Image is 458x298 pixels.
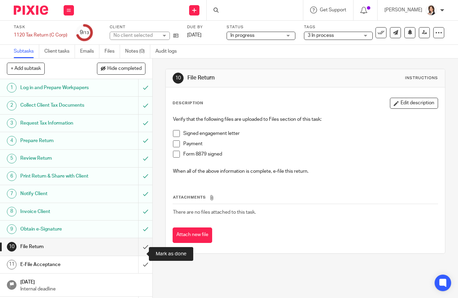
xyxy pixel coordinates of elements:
button: Edit description [390,98,438,109]
label: Task [14,24,67,30]
p: Verify that the following files are uploaded to Files section of this task: [173,116,438,123]
label: Client [110,24,178,30]
a: Emails [80,45,99,58]
label: Status [227,24,295,30]
a: Client tasks [44,45,75,58]
p: Description [173,100,203,106]
img: BW%20Website%203%20-%20square.jpg [426,5,437,16]
div: 1 [7,83,17,93]
div: 11 [7,260,17,269]
span: Get Support [320,8,346,12]
h1: Prepare Return [20,136,95,146]
label: Tags [304,24,373,30]
h1: Obtain e-Signature [20,224,95,234]
h1: File Return [187,74,320,82]
span: Hide completed [107,66,142,72]
div: No client selected [113,32,158,39]
h1: Log in and Prepare Workpapers [20,83,95,93]
div: 2 [7,101,17,110]
h1: Collect Client Tax Documents [20,100,95,110]
div: 10 [173,73,184,84]
a: Audit logs [155,45,182,58]
h1: Invoice Client [20,206,95,217]
h1: [DATE] [20,277,145,286]
p: [PERSON_NAME] [384,7,422,13]
div: 1120 Tax Return (C Corp) [14,32,67,39]
h1: Print Return & Share with Client [20,171,95,181]
span: Attachments [173,195,206,199]
p: When all of the above information is complete, e-file this return. [173,161,438,175]
button: Attach new file [173,227,212,243]
h1: Review Return [20,153,95,163]
div: 7 [7,189,17,199]
span: [DATE] [187,33,201,38]
p: Payment [183,140,438,147]
h1: Notify Client [20,189,95,199]
div: 9 [80,29,89,36]
span: In progress [230,33,254,38]
div: Instructions [405,75,438,81]
a: Files [105,45,120,58]
button: Hide completed [97,63,145,74]
h1: Request Tax Information [20,118,95,128]
p: Signed engagement letter [183,130,438,137]
span: 3 In process [308,33,334,38]
div: 4 [7,136,17,146]
a: Subtasks [14,45,39,58]
h1: E-File Acceptance [20,259,95,270]
div: 3 [7,118,17,128]
img: Pixie [14,6,48,15]
div: 6 [7,171,17,181]
button: + Add subtask [7,63,45,74]
h1: File Return [20,242,95,252]
p: Form 8879 signed [183,151,438,158]
div: 9 [7,224,17,234]
div: 10 [7,242,17,252]
label: Due by [187,24,218,30]
span: There are no files attached to this task. [173,210,256,215]
p: Internal deadline [20,286,145,292]
div: 8 [7,207,17,216]
a: Notes (0) [125,45,150,58]
div: 5 [7,154,17,163]
small: /13 [83,31,89,35]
